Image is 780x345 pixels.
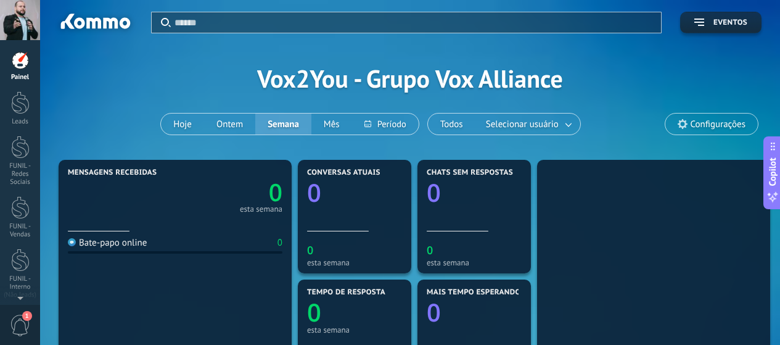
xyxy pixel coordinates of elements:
text: 0 [427,175,441,209]
button: Semana [255,114,311,135]
span: 1 [22,311,32,321]
span: Chats sem respostas [427,168,513,177]
span: Mais tempo esperando [427,288,521,297]
div: 0 [277,237,282,249]
text: 0 [307,243,313,258]
text: 0 [427,295,441,329]
text: 0 [307,175,321,209]
img: Bate-papo online [68,238,76,246]
button: Hoje [161,114,204,135]
text: 0 [269,176,282,209]
span: Copilot [766,157,779,186]
div: Leads [2,118,38,126]
span: Mensagens recebidas [68,168,157,177]
span: Eventos [713,19,747,27]
button: Mês [311,114,352,135]
span: Selecionar usuário [483,116,561,133]
div: Painel [2,73,38,81]
text: 0 [427,243,433,258]
div: FUNIL - Redes Sociais [2,162,38,186]
span: Configurações [691,119,745,130]
button: Período [352,114,419,135]
div: FUNIL - Interno (Não leads) [2,275,38,299]
div: esta semana [240,206,282,212]
div: FUNIL - Vendas [2,223,38,239]
div: Bate-papo online [68,237,147,249]
div: esta semana [427,258,522,267]
button: Todos [428,114,475,135]
a: 0 [175,176,282,209]
span: Tempo de resposta [307,288,385,297]
span: Conversas atuais [307,168,380,177]
button: Eventos [680,12,762,33]
button: Ontem [204,114,255,135]
button: Selecionar usuário [475,114,580,135]
div: esta semana [307,325,402,335]
text: 0 [307,295,321,329]
div: esta semana [307,258,402,267]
